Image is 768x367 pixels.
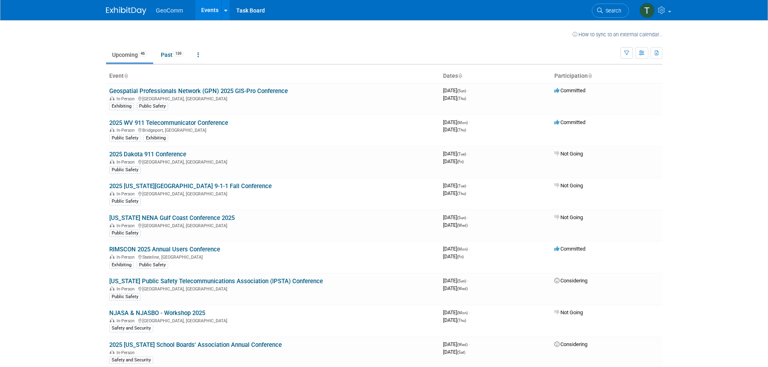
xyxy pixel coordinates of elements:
span: - [469,119,470,125]
span: [DATE] [443,87,468,93]
a: Upcoming46 [106,47,153,62]
a: Sort by Start Date [458,73,462,79]
span: [DATE] [443,119,470,125]
span: Committed [554,246,585,252]
a: How to sync to an external calendar... [572,31,662,37]
div: Safety and Security [109,357,153,364]
div: Public Safety [137,261,168,269]
span: Considering [554,341,587,347]
span: 46 [138,51,147,57]
span: Not Going [554,309,583,315]
th: Dates [440,69,551,83]
span: - [469,309,470,315]
div: Public Safety [109,293,141,301]
a: RIMSCON 2025 Annual Users Conference [109,246,220,253]
a: Geospatial Professionals Network (GPN) 2025 GIS-Pro Conference [109,87,288,95]
div: [GEOGRAPHIC_DATA], [GEOGRAPHIC_DATA] [109,158,437,165]
span: (Thu) [457,96,466,101]
span: [DATE] [443,309,470,315]
a: Past139 [155,47,190,62]
span: In-Person [117,255,137,260]
span: (Wed) [457,223,468,228]
span: [DATE] [443,317,466,323]
span: (Mon) [457,311,468,315]
span: - [467,278,468,284]
span: In-Person [117,160,137,165]
span: In-Person [117,286,137,292]
a: Sort by Event Name [124,73,128,79]
span: - [469,341,470,347]
span: [DATE] [443,253,464,259]
img: Tyler Gross [639,3,655,18]
a: Sort by Participation Type [588,73,592,79]
div: Exhibiting [109,261,134,269]
span: In-Person [117,318,137,323]
div: Public Safety [137,103,168,110]
span: [DATE] [443,190,466,196]
span: (Mon) [457,247,468,251]
div: Public Safety [109,166,141,174]
div: [GEOGRAPHIC_DATA], [GEOGRAPHIC_DATA] [109,95,437,102]
span: Not Going [554,214,583,220]
span: [DATE] [443,246,470,252]
a: 2025 Dakota 911 Conference [109,151,186,158]
a: NJASA & NJASBO - Workshop 2025 [109,309,205,317]
span: [DATE] [443,151,468,157]
span: (Thu) [457,191,466,196]
img: In-Person Event [110,350,114,354]
div: [GEOGRAPHIC_DATA], [GEOGRAPHIC_DATA] [109,190,437,197]
div: Safety and Security [109,325,153,332]
img: In-Person Event [110,255,114,259]
span: In-Person [117,128,137,133]
span: [DATE] [443,349,465,355]
span: [DATE] [443,278,468,284]
span: - [467,151,468,157]
span: [DATE] [443,285,468,291]
span: 139 [173,51,184,57]
img: In-Person Event [110,318,114,322]
div: [GEOGRAPHIC_DATA], [GEOGRAPHIC_DATA] [109,285,437,292]
span: [DATE] [443,95,466,101]
div: Bridgeport, [GEOGRAPHIC_DATA] [109,126,437,133]
span: (Sun) [457,279,466,283]
span: Committed [554,119,585,125]
span: [DATE] [443,222,468,228]
span: (Sun) [457,89,466,93]
span: (Mon) [457,120,468,125]
span: (Thu) [457,128,466,132]
span: (Sun) [457,216,466,220]
img: In-Person Event [110,96,114,100]
span: (Tue) [457,152,466,156]
span: (Thu) [457,318,466,323]
div: Exhibiting [109,103,134,110]
a: [US_STATE] Public Safety Telecommunications Association (IPSTA) Conference [109,278,323,285]
span: In-Person [117,96,137,102]
span: - [467,182,468,189]
span: Not Going [554,182,583,189]
span: (Wed) [457,342,468,347]
span: - [469,246,470,252]
img: In-Person Event [110,160,114,164]
img: In-Person Event [110,191,114,195]
img: In-Person Event [110,286,114,290]
span: [DATE] [443,158,464,164]
span: GeoComm [156,7,183,14]
span: (Fri) [457,255,464,259]
a: [US_STATE] NENA Gulf Coast Conference 2025 [109,214,235,222]
div: Public Safety [109,135,141,142]
span: - [467,87,468,93]
div: Public Safety [109,198,141,205]
span: [DATE] [443,341,470,347]
a: 2025 [US_STATE][GEOGRAPHIC_DATA] 9-1-1 Fall Conference [109,182,272,190]
a: 2025 [US_STATE] School Boards' Association Annual Conference [109,341,282,348]
span: (Wed) [457,286,468,291]
img: In-Person Event [110,128,114,132]
span: Search [603,8,621,14]
a: Search [592,4,629,18]
a: 2025 WV 911 Telecommunicator Conference [109,119,228,126]
span: [DATE] [443,214,468,220]
span: - [467,214,468,220]
img: In-Person Event [110,223,114,227]
span: (Tue) [457,184,466,188]
span: In-Person [117,350,137,355]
